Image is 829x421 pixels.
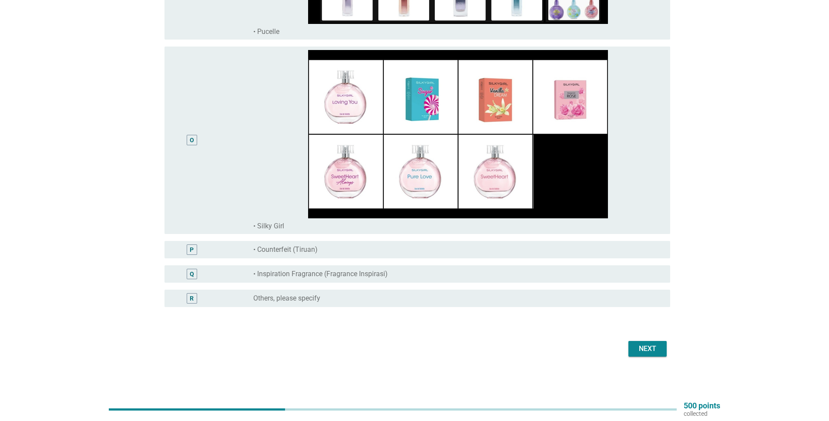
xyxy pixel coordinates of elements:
[190,136,194,145] div: O
[253,222,284,231] label: • Silky Girl
[190,294,194,303] div: R
[253,270,388,278] label: • Inspiration Fragrance (Fragrance Inspirasi)
[684,410,720,418] p: collected
[253,245,318,254] label: • Counterfeit (Tiruan)
[628,341,667,357] button: Next
[684,402,720,410] p: 500 points
[635,344,660,354] div: Next
[190,269,194,278] div: Q
[253,50,663,218] img: 26284982-1145-48c7-8ec1-d0f3e5b846b1-----8.JPG
[253,27,279,36] label: • Pucelle
[190,245,194,254] div: P
[253,294,320,303] label: Others, please specify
